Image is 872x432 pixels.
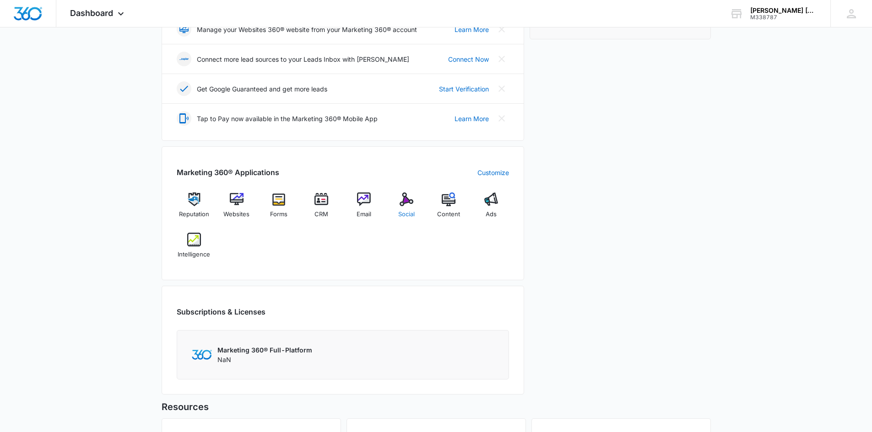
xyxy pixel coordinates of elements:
[178,250,210,259] span: Intelligence
[494,52,509,66] button: Close
[439,84,489,94] a: Start Verification
[477,168,509,177] a: Customize
[177,233,212,266] a: Intelligence
[197,84,327,94] p: Get Google Guaranteed and get more leads
[314,210,328,219] span: CRM
[177,306,265,317] h2: Subscriptions & Licenses
[261,192,297,225] a: Forms
[455,25,489,34] a: Learn More
[455,114,489,123] a: Learn More
[347,192,382,225] a: Email
[474,192,509,225] a: Ads
[192,350,212,359] img: Marketing 360 Logo
[494,111,509,126] button: Close
[197,114,378,123] p: Tap to Pay now available in the Marketing 360® Mobile App
[448,54,489,64] a: Connect Now
[494,81,509,96] button: Close
[304,192,339,225] a: CRM
[750,7,817,14] div: account name
[217,345,312,364] div: NaN
[179,210,209,219] span: Reputation
[389,192,424,225] a: Social
[494,22,509,37] button: Close
[177,167,279,178] h2: Marketing 360® Applications
[70,8,113,18] span: Dashboard
[217,345,312,355] p: Marketing 360® Full-Platform
[197,25,417,34] p: Manage your Websites 360® website from your Marketing 360® account
[177,192,212,225] a: Reputation
[431,192,466,225] a: Content
[357,210,371,219] span: Email
[223,210,249,219] span: Websites
[197,54,409,64] p: Connect more lead sources to your Leads Inbox with [PERSON_NAME]
[162,400,711,414] h5: Resources
[437,210,460,219] span: Content
[398,210,415,219] span: Social
[750,14,817,21] div: account id
[219,192,254,225] a: Websites
[486,210,497,219] span: Ads
[270,210,287,219] span: Forms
